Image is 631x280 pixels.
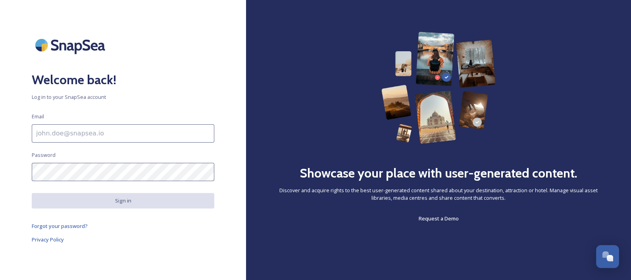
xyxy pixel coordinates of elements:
[32,193,214,209] button: Sign in
[32,222,88,230] span: Forgot your password?
[419,214,459,223] a: Request a Demo
[32,151,56,159] span: Password
[32,70,214,89] h2: Welcome back!
[381,32,496,144] img: 63b42ca75bacad526042e722_Group%20154-p-800.png
[32,236,64,243] span: Privacy Policy
[278,187,599,202] span: Discover and acquire rights to the best user-generated content shared about your destination, att...
[32,93,214,101] span: Log in to your SnapSea account
[32,124,214,143] input: john.doe@snapsea.io
[596,245,619,268] button: Open Chat
[32,32,111,58] img: SnapSea Logo
[32,113,44,120] span: Email
[300,164,577,183] h2: Showcase your place with user-generated content.
[32,235,214,244] a: Privacy Policy
[419,215,459,222] span: Request a Demo
[32,221,214,231] a: Forgot your password?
